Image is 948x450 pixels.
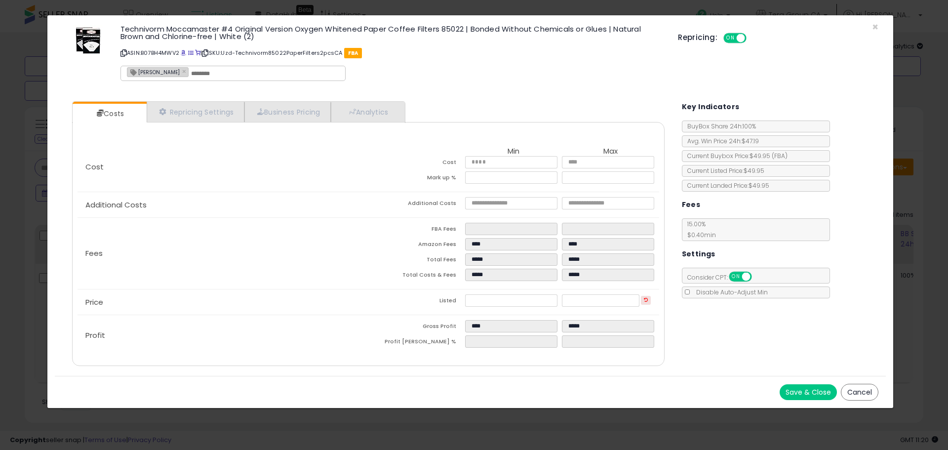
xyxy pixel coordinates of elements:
td: Additional Costs [368,197,465,212]
span: Consider CPT: [682,273,765,282]
a: All offer listings [188,49,194,57]
img: 411SM7utRJL._SL60_.jpg [73,25,103,55]
p: Cost [78,163,368,171]
th: Min [465,147,562,156]
span: 15.00 % [682,220,716,239]
span: Current Buybox Price: [682,152,788,160]
a: BuyBox page [181,49,186,57]
td: FBA Fees [368,223,465,238]
span: $0.40 min [682,231,716,239]
span: × [872,20,878,34]
td: Gross Profit [368,320,465,335]
span: Current Listed Price: $49.95 [682,166,764,175]
button: Save & Close [780,384,837,400]
td: Total Costs & Fees [368,269,465,284]
span: ( FBA ) [772,152,788,160]
p: Fees [78,249,368,257]
td: Amazon Fees [368,238,465,253]
span: OFF [750,273,766,281]
td: Listed [368,294,465,310]
p: Additional Costs [78,201,368,209]
td: Total Fees [368,253,465,269]
a: Repricing Settings [147,102,244,122]
span: Current Landed Price: $49.95 [682,181,769,190]
p: Profit [78,331,368,339]
a: × [182,67,188,76]
h3: Technivorm Moccamaster #4 Original Version Oxygen Whitened Paper Coffee Filters 85022 | Bonded Wi... [120,25,663,40]
a: Business Pricing [244,102,331,122]
h5: Fees [682,199,701,211]
span: [PERSON_NAME] [127,68,180,76]
button: Cancel [841,384,878,401]
span: $49.95 [750,152,788,160]
td: Profit [PERSON_NAME] % [368,335,465,351]
span: ON [730,273,742,281]
span: Disable Auto-Adjust Min [691,288,768,296]
span: ON [724,34,737,42]
h5: Key Indicators [682,101,740,113]
a: Costs [73,104,146,123]
span: OFF [745,34,761,42]
a: Your listing only [195,49,200,57]
span: BuyBox Share 24h: 100% [682,122,756,130]
p: Price [78,298,368,306]
a: Analytics [331,102,404,122]
td: Mark up % [368,171,465,187]
h5: Settings [682,248,715,260]
span: FBA [344,48,362,58]
span: Avg. Win Price 24h: $47.19 [682,137,759,145]
h5: Repricing: [678,34,717,41]
td: Cost [368,156,465,171]
p: ASIN: B07BH4MWV2 | SKU: Uzd-Technivorm85022PaperFilters2pcsCA [120,45,663,61]
th: Max [562,147,659,156]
